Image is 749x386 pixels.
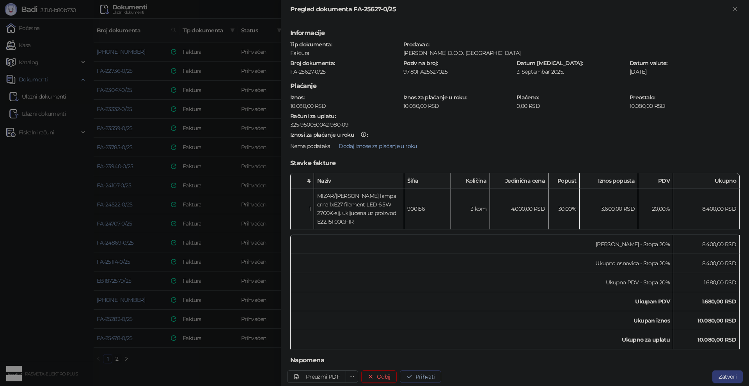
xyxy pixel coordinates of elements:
strong: Datum valute : [630,60,667,67]
td: 4.000,00 RSD [490,189,548,229]
td: 1.680,00 RSD [673,273,740,292]
button: Odbij [361,370,397,383]
div: 3. Septembar 2025. [516,68,627,75]
div: 325-9500500421980-09 [290,121,740,128]
div: Preuzmi PDF [306,373,340,380]
th: Ukupno [673,173,740,189]
button: Zatvori [730,5,740,14]
td: 30,00% [548,189,580,229]
td: [PERSON_NAME] - Stopa 20% [291,235,673,254]
div: 80FA25627025 [410,68,513,75]
td: 8.400,00 RSD [673,189,740,229]
div: Faktura [289,49,401,56]
th: PDV [638,173,673,189]
td: 3 kom [451,189,490,229]
button: Dodaj iznose za plaćanje u roku [332,140,423,152]
th: Popust [548,173,580,189]
h5: Plaćanje [290,81,740,91]
td: Ukupno osnovica - Stopa 20% [291,254,673,273]
th: Naziv [314,173,404,189]
span: 20,00 % [652,205,670,212]
h5: Informacije [290,28,740,38]
div: Pregled dokumenta FA-25627-0/25 [290,5,730,14]
td: 3.600,00 RSD [580,189,638,229]
td: 900156 [404,189,451,229]
td: 8.400,00 RSD [673,254,740,273]
h5: Stavke fakture [290,159,740,168]
td: Ukupno PDV - Stopa 20% [291,273,673,292]
strong: 10.080,00 RSD [698,317,736,324]
th: Količina [451,173,490,189]
div: 10.080,00 RSD [403,102,514,109]
div: Iznosi za plaćanje u roku [290,132,354,137]
div: MIZAR/[PERSON_NAME] lampa crna 1xE27 filament LED 6.5W 2700K-sij. ukljucena uz proizvod E22.151.0... [317,192,401,226]
strong: Računi za uplatu : [290,113,335,120]
strong: Ukupan iznos [634,317,670,324]
th: Jedinična cena [490,173,548,189]
strong: Preostalo : [630,94,655,101]
strong: Poziv na broj : [403,60,438,67]
span: ellipsis [349,374,355,379]
div: . [289,140,740,152]
th: # [291,173,314,189]
th: Šifra [404,173,451,189]
strong: Tip dokumenta : [290,41,332,48]
div: 10.080,00 RSD [289,102,401,109]
div: [DATE] [629,68,740,75]
strong: Broj dokumenta : [290,60,335,67]
div: 0,00 RSD [516,102,627,109]
td: 1 [291,189,314,229]
td: 8.400,00 RSD [673,235,740,254]
strong: Iznos : [290,94,304,101]
div: 97 [403,68,410,75]
strong: Plaćeno : [516,94,539,101]
span: Nema podataka [290,143,330,150]
div: [PERSON_NAME] D.O.O. [GEOGRAPHIC_DATA] [403,49,739,56]
strong: Datum [MEDICAL_DATA] : [516,60,583,67]
strong: 1.680,00 RSD [702,298,736,305]
div: 10.080,00 RSD [629,102,740,109]
a: Preuzmi PDF [287,370,346,383]
button: Zatvori [712,370,743,383]
strong: Iznos za plaćanje u roku : [403,94,467,101]
strong: 10.080,00 RSD [698,336,736,343]
strong: Ukupno za uplatu [622,336,670,343]
button: Prihvati [400,370,441,383]
strong: Ukupan PDV [635,298,670,305]
strong: : [290,131,367,138]
strong: Prodavac : [403,41,429,48]
h5: Napomena [290,356,740,365]
th: Iznos popusta [580,173,638,189]
div: FA-25627-0/25 [289,68,401,75]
